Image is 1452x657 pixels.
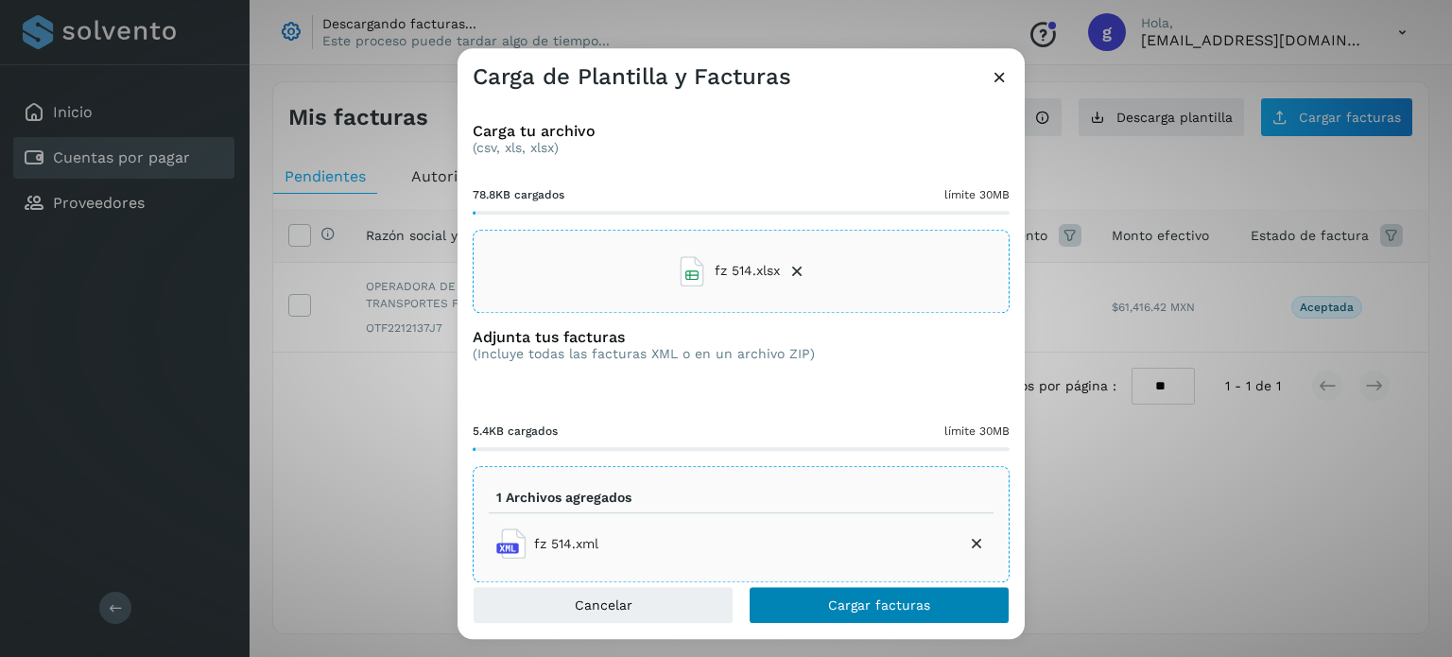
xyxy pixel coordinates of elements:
p: (Incluye todas las facturas XML o en un archivo ZIP) [473,346,815,362]
span: límite 30MB [944,186,1010,203]
p: 1 Archivos agregados [496,490,631,506]
h3: Adjunta tus facturas [473,328,815,346]
span: fz 514.xlsx [715,261,780,281]
h3: Carga tu archivo [473,122,1010,140]
span: límite 30MB [944,423,1010,440]
span: Cargar facturas [828,598,930,612]
button: Cargar facturas [749,586,1010,624]
span: Cancelar [575,598,632,612]
h3: Carga de Plantilla y Facturas [473,63,791,91]
span: 5.4KB cargados [473,423,558,440]
span: 78.8KB cargados [473,186,564,203]
p: (csv, xls, xlsx) [473,140,1010,156]
span: fz 514.xml [534,534,598,554]
button: Cancelar [473,586,734,624]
